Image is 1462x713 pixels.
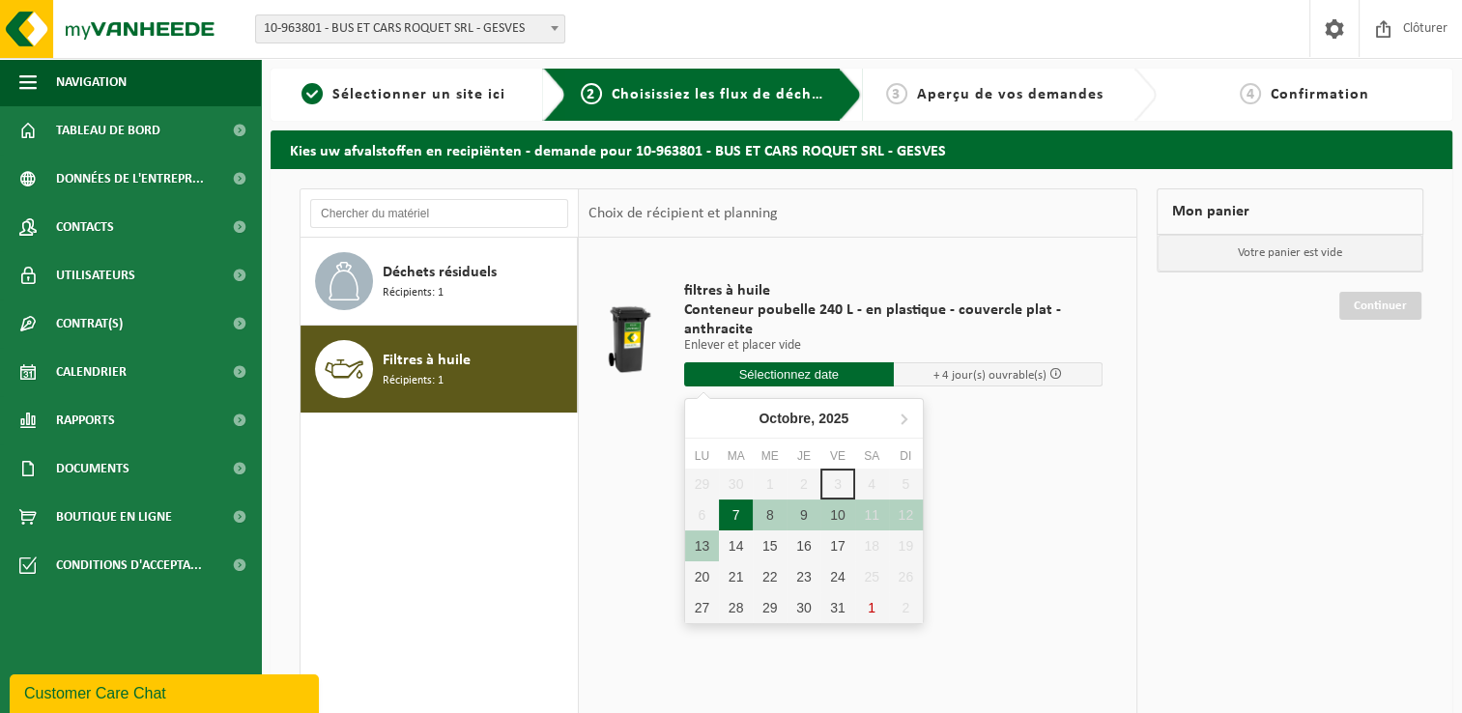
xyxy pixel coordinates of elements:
[787,446,820,466] div: Je
[787,499,820,530] div: 9
[855,446,889,466] div: Sa
[1240,83,1261,104] span: 4
[787,592,820,623] div: 30
[685,530,719,561] div: 13
[383,372,444,390] span: Récipients: 1
[301,83,323,104] span: 1
[685,592,719,623] div: 27
[56,299,123,348] span: Contrat(s)
[301,238,578,326] button: Déchets résiduels Récipients: 1
[753,592,787,623] div: 29
[256,15,564,43] span: 10-963801 - BUS ET CARS ROQUET SRL - GESVES
[56,396,115,444] span: Rapports
[56,444,129,493] span: Documents
[886,83,907,104] span: 3
[820,592,854,623] div: 31
[753,530,787,561] div: 15
[1158,235,1422,271] p: Votre panier est vide
[751,403,856,434] div: Octobre,
[684,339,1103,353] p: Enlever et placer vide
[753,561,787,592] div: 22
[820,530,854,561] div: 17
[787,530,820,561] div: 16
[820,446,854,466] div: Ve
[383,261,497,284] span: Déchets résiduels
[56,203,114,251] span: Contacts
[271,130,1452,168] h2: Kies uw afvalstoffen en recipiënten - demande pour 10-963801 - BUS ET CARS ROQUET SRL - GESVES
[581,83,602,104] span: 2
[719,592,753,623] div: 28
[719,561,753,592] div: 21
[310,199,568,228] input: Chercher du matériel
[332,87,505,102] span: Sélectionner un site ici
[684,362,894,386] input: Sélectionnez date
[1339,292,1421,320] a: Continuer
[56,348,127,396] span: Calendrier
[820,499,854,530] div: 10
[753,499,787,530] div: 8
[719,530,753,561] div: 14
[685,561,719,592] div: 20
[301,326,578,413] button: Filtres à huile Récipients: 1
[1157,188,1423,235] div: Mon panier
[818,412,848,425] i: 2025
[383,284,444,302] span: Récipients: 1
[917,87,1104,102] span: Aperçu de vos demandes
[889,446,923,466] div: Di
[10,670,323,713] iframe: chat widget
[719,499,753,530] div: 7
[933,369,1046,382] span: + 4 jour(s) ouvrable(s)
[684,300,1103,339] span: Conteneur poubelle 240 L - en plastique - couvercle plat - anthracite
[255,14,565,43] span: 10-963801 - BUS ET CARS ROQUET SRL - GESVES
[56,106,160,155] span: Tableau de bord
[753,446,787,466] div: Me
[56,541,202,589] span: Conditions d'accepta...
[280,83,528,106] a: 1Sélectionner un site ici
[719,446,753,466] div: Ma
[56,58,127,106] span: Navigation
[56,493,172,541] span: Boutique en ligne
[1271,87,1369,102] span: Confirmation
[684,281,1103,300] span: filtres à huile
[820,561,854,592] div: 24
[612,87,933,102] span: Choisissiez les flux de déchets et récipients
[383,349,471,372] span: Filtres à huile
[685,446,719,466] div: Lu
[56,251,135,299] span: Utilisateurs
[56,155,204,203] span: Données de l'entrepr...
[579,189,787,238] div: Choix de récipient et planning
[787,561,820,592] div: 23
